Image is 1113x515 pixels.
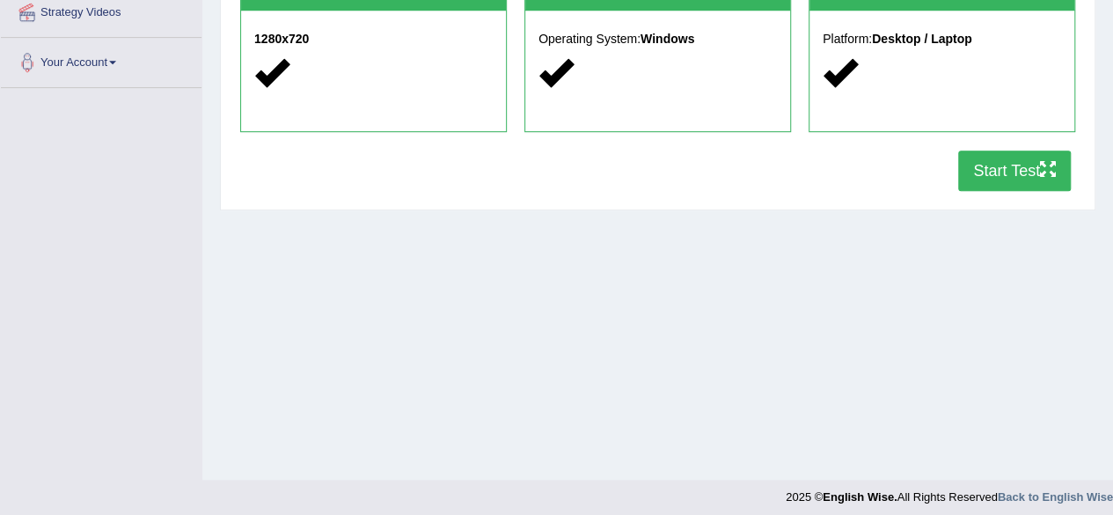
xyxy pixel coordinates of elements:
[254,32,309,46] strong: 1280x720
[1,38,201,82] a: Your Account
[998,490,1113,504] a: Back to English Wise
[958,151,1071,191] button: Start Test
[641,32,694,46] strong: Windows
[823,33,1061,46] h5: Platform:
[823,490,897,504] strong: English Wise.
[786,480,1113,505] div: 2025 © All Rights Reserved
[538,33,777,46] h5: Operating System:
[872,32,972,46] strong: Desktop / Laptop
